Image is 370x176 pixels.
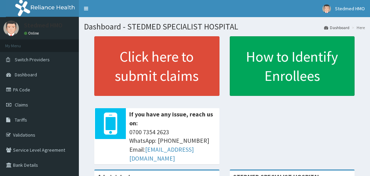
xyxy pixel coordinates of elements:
[129,110,213,127] b: If you have any issue, reach us on:
[335,5,365,12] span: Stedmed HMO
[94,36,219,96] a: Click here to submit claims
[322,4,331,13] img: User Image
[24,31,40,36] a: Online
[3,21,19,36] img: User Image
[129,128,216,163] span: 0700 7354 2623 WhatsApp: [PHONE_NUMBER] Email:
[350,25,365,30] li: Here
[15,117,27,123] span: Tariffs
[84,22,365,31] h1: Dashboard - STEDMED SPECIALIST HOSPITAL
[129,146,194,162] a: [EMAIL_ADDRESS][DOMAIN_NAME]
[24,22,62,28] p: Stedmed HMO
[324,25,349,30] a: Dashboard
[15,72,37,78] span: Dashboard
[230,36,355,96] a: How to Identify Enrollees
[15,56,50,63] span: Switch Providers
[15,102,28,108] span: Claims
